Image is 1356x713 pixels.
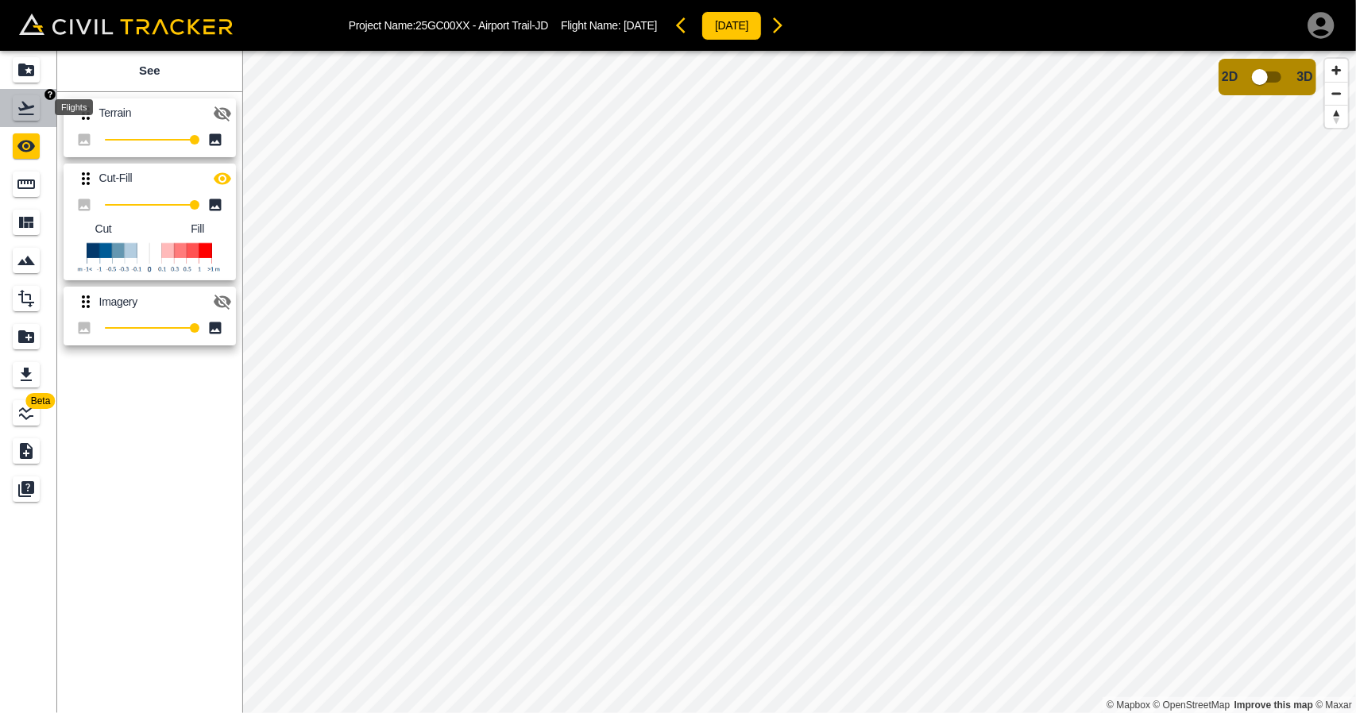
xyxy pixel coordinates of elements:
a: Map feedback [1234,700,1313,711]
span: 2D [1222,70,1238,84]
button: Reset bearing to north [1325,105,1348,128]
p: Project Name: 25GC00XX - Airport Trail-JD [349,19,548,32]
button: Zoom in [1325,59,1348,82]
span: 3D [1297,70,1313,84]
a: Mapbox [1107,700,1150,711]
span: [DATE] [624,19,657,32]
img: Civil Tracker [19,13,233,36]
div: Flights [55,99,93,115]
button: Zoom out [1325,82,1348,105]
p: Flight Name: [561,19,657,32]
button: [DATE] [701,11,762,40]
a: Maxar [1315,700,1352,711]
canvas: Map [242,51,1356,713]
a: OpenStreetMap [1153,700,1230,711]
